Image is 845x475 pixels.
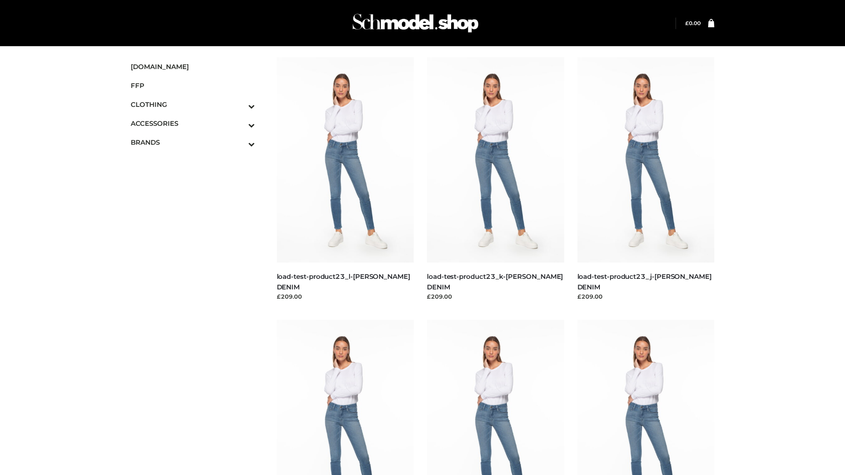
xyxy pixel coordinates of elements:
a: load-test-product23_l-[PERSON_NAME] DENIM [277,272,410,291]
a: load-test-product23_j-[PERSON_NAME] DENIM [577,272,712,291]
a: FFP [131,76,255,95]
div: £209.00 [277,292,414,301]
a: [DOMAIN_NAME] [131,57,255,76]
button: Toggle Submenu [224,133,255,152]
span: [DOMAIN_NAME] [131,62,255,72]
span: ACCESSORIES [131,118,255,128]
a: CLOTHINGToggle Submenu [131,95,255,114]
button: Toggle Submenu [224,114,255,133]
button: Toggle Submenu [224,95,255,114]
bdi: 0.00 [685,20,701,26]
a: ACCESSORIESToggle Submenu [131,114,255,133]
span: £ [685,20,689,26]
div: £209.00 [427,292,564,301]
a: load-test-product23_k-[PERSON_NAME] DENIM [427,272,563,291]
span: CLOTHING [131,99,255,110]
a: £0.00 [685,20,701,26]
img: Schmodel Admin 964 [349,6,481,40]
span: FFP [131,80,255,91]
span: BRANDS [131,137,255,147]
div: £209.00 [577,292,715,301]
a: BRANDSToggle Submenu [131,133,255,152]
